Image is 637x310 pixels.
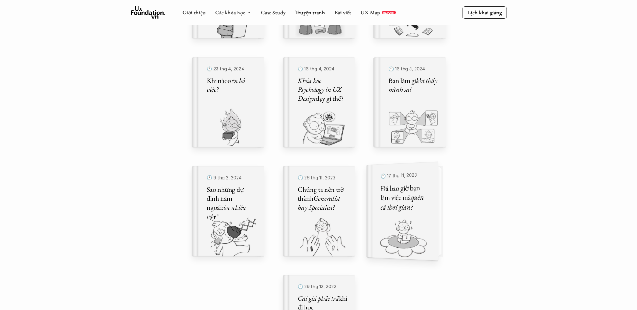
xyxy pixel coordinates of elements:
h5: Đã bao giờ bạn làm việc mà [380,183,430,212]
h5: Bạn làm gì [389,76,438,94]
p: 🕙 26 thg 11, 2023 [298,174,347,182]
em: khi thấy mình sai [389,76,439,94]
p: 🕙 16 thg 3, 2024 [389,65,438,73]
a: 🕙 9 thg 2, 2024Sao những dự định năm ngoáicòn nhiều vậy? [192,166,264,256]
p: 🕙 23 thg 4, 2024 [207,65,256,73]
p: 🕙 29 thg 12, 2022 [298,282,347,291]
em: Cái giá phải trả [298,294,339,303]
h5: Sao những dự định năm ngoái [207,185,256,221]
a: Lịch khai giảng [462,6,507,18]
a: Các khóa học [215,9,245,16]
em: Generalist hay Specialist? [298,194,341,212]
h5: dạy gì thế? [298,76,347,103]
a: 🕙 16 thg 3, 2024Bạn làm gìkhi thấy mình sai [373,57,446,147]
a: Bài viết [334,9,351,16]
h5: Chúng ta nên trở thành [298,185,347,212]
p: 🕙 17 thg 11, 2023 [380,170,430,181]
p: 🕙 9 thg 2, 2024 [207,174,256,182]
a: 🕙 16 thg 4, 2024Khóa học Psychology in UX Designdạy gì thế? [283,57,355,147]
em: quên cả thời gian? [380,192,425,212]
a: 🕙 23 thg 4, 2024Khi nàonên bỏ việc? [192,57,264,147]
em: nên bỏ việc? [207,76,246,94]
a: Case Study [261,9,285,16]
a: REPORT [382,11,396,14]
p: 🕙 16 thg 4, 2024 [298,65,347,73]
h5: Khi nào [207,76,256,94]
p: Lịch khai giảng [467,9,502,16]
p: REPORT [383,11,394,14]
a: Truyện tranh [295,9,325,16]
a: 🕙 26 thg 11, 2023Chúng ta nên trở thànhGeneralist hay Specialist? [283,166,355,256]
a: Giới thiệu [182,9,206,16]
em: Khóa học Psychology in UX Design [298,76,343,103]
em: còn nhiều vậy? [207,203,247,221]
a: UX Map [360,9,380,16]
a: 🕙 17 thg 11, 2023Đã bao giờ bạn làm việc màquên cả thời gian? [373,166,446,256]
